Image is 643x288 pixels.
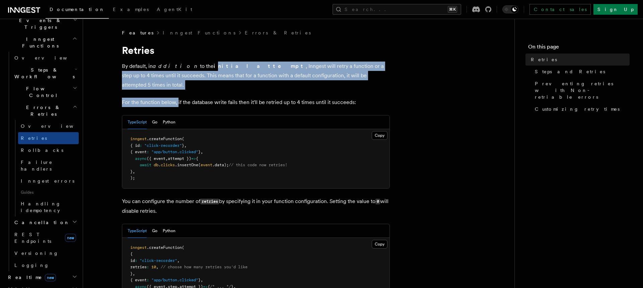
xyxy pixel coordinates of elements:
[5,36,72,49] span: Inngest Functions
[163,115,175,129] button: Python
[21,201,61,213] span: Handling idempotency
[65,234,76,242] span: new
[18,187,79,198] span: Guides
[21,135,47,141] span: Retries
[14,251,59,256] span: Versioning
[5,271,79,283] button: Realtimenew
[133,169,135,174] span: ,
[200,199,219,204] code: retries
[201,163,212,167] span: event
[196,156,198,161] span: {
[5,52,79,271] div: Inngest Functions
[130,252,133,256] span: {
[113,7,149,12] span: Examples
[21,148,63,153] span: Rollbacks
[130,169,133,174] span: }
[12,228,79,247] a: REST Endpointsnew
[372,240,387,249] button: Copy
[214,63,306,69] strong: initial attempt
[5,274,56,281] span: Realtime
[122,197,390,216] p: You can configure the number of by specifying it in your function configuration. Setting the valu...
[5,17,73,30] span: Events & Triggers
[375,199,380,204] code: 0
[531,56,557,63] span: Retries
[46,2,109,19] a: Documentation
[532,66,630,78] a: Steps and Retries
[21,160,53,172] span: Failure handlers
[12,85,73,99] span: Flow Control
[128,224,147,238] button: TypeScript
[528,54,630,66] a: Retries
[147,265,149,269] span: :
[12,52,79,64] a: Overview
[12,216,79,228] button: Cancellation
[156,265,158,269] span: ,
[18,144,79,156] a: Rollbacks
[529,4,591,15] a: Contact sales
[130,271,133,276] span: }
[130,150,147,154] span: { event
[535,68,605,75] span: Steps and Retries
[175,163,198,167] span: .insertOne
[128,115,147,129] button: TypeScript
[152,224,157,238] button: Go
[12,101,79,120] button: Errors & Retries
[12,219,70,226] span: Cancellation
[130,176,135,180] span: );
[147,150,149,154] span: :
[198,278,201,282] span: }
[147,156,165,161] span: ({ event
[12,120,79,216] div: Errors & Retries
[18,198,79,216] a: Handling idempotency
[593,4,638,15] a: Sign Up
[18,175,79,187] a: Inngest errors
[153,2,196,18] a: AgentKit
[151,278,198,282] span: "app/button.clicked"
[130,278,147,282] span: { event
[502,5,518,13] button: Toggle dark mode
[130,265,147,269] span: retries
[177,258,180,263] span: ,
[144,143,182,148] span: "click-recorder"
[163,29,235,36] a: Inngest Functions
[45,274,56,281] span: new
[229,163,287,167] span: // this code now retries!
[12,67,75,80] span: Steps & Workflows
[201,278,203,282] span: ,
[133,271,135,276] span: ,
[532,78,630,103] a: Preventing retries with Non-retriable errors
[182,143,184,148] span: }
[532,103,630,115] a: Customizing retry times
[182,245,184,250] span: (
[168,156,191,161] span: attempt })
[201,150,203,154] span: ,
[158,163,161,167] span: .
[198,163,201,167] span: (
[12,83,79,101] button: Flow Control
[135,258,137,263] span: :
[528,43,630,54] h4: On this page
[163,224,175,238] button: Python
[122,29,153,36] span: Features
[18,132,79,144] a: Retries
[18,156,79,175] a: Failure handlers
[14,232,51,244] span: REST Endpoints
[140,163,151,167] span: await
[161,265,247,269] span: // choose how many retries you'd like
[122,98,390,107] p: For the function below, if the database write fails then it'll be retried up to 4 times until it ...
[151,150,198,154] span: "app/button.clicked"
[152,115,157,129] button: Go
[5,33,79,52] button: Inngest Functions
[140,143,142,148] span: :
[140,258,177,263] span: "click-recorder"
[130,143,140,148] span: { id
[130,245,147,250] span: inngest
[130,258,135,263] span: id
[21,178,74,184] span: Inngest errors
[165,156,168,161] span: ,
[12,247,79,259] a: Versioning
[191,156,196,161] span: =>
[157,7,192,12] span: AgentKit
[448,6,457,13] kbd: ⌘K
[535,80,630,100] span: Preventing retries with Non-retriable errors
